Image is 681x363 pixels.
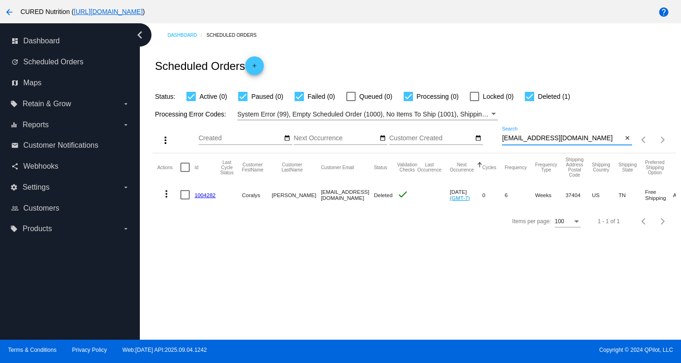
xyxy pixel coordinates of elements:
a: email Customer Notifications [11,138,130,153]
i: chevron_left [132,27,147,42]
i: arrow_drop_down [122,184,130,191]
button: Change sorting for Id [194,164,198,170]
div: 1 - 1 of 1 [598,218,619,225]
mat-header-cell: Actions [157,153,180,181]
h2: Scheduled Orders [155,56,263,75]
button: Change sorting for ShippingState [619,162,637,172]
button: Next page [653,212,672,231]
button: Change sorting for Cycles [482,164,496,170]
span: Status: [155,93,175,100]
a: Dashboard [167,28,206,42]
mat-icon: add [249,62,260,74]
button: Change sorting for NextOccurrenceUtc [450,162,474,172]
span: Reports [22,121,48,129]
mat-cell: Coralys [242,181,272,208]
i: local_offer [10,225,18,233]
span: Scheduled Orders [23,58,83,66]
button: Next page [653,130,672,149]
mat-cell: Weeks [535,181,565,208]
span: Active (0) [199,91,227,102]
span: Retain & Grow [22,100,71,108]
a: Web:[DATE] API:2025.09.04.1242 [123,347,207,353]
mat-icon: more_vert [160,135,171,146]
mat-cell: [EMAIL_ADDRESS][DOMAIN_NAME] [321,181,374,208]
mat-cell: 37404 [565,181,592,208]
span: Paused (0) [251,91,283,102]
span: Deleted (1) [538,91,570,102]
mat-icon: check [397,189,408,200]
mat-cell: US [592,181,619,208]
mat-icon: date_range [284,135,290,142]
mat-icon: date_range [475,135,482,142]
mat-select: Items per page: [555,219,581,225]
button: Change sorting for ShippingPostcode [565,157,584,178]
button: Clear [622,134,632,144]
span: Processing Error Codes: [155,110,226,118]
i: settings [10,184,18,191]
a: Privacy Policy [72,347,107,353]
i: arrow_drop_down [122,100,130,108]
i: local_offer [10,100,18,108]
a: map Maps [11,75,130,90]
mat-select: Filter by Processing Error Codes [237,109,498,120]
a: (GMT-7) [450,195,470,201]
button: Change sorting for PreferredShippingOption [645,160,665,175]
button: Change sorting for CustomerEmail [321,164,354,170]
mat-icon: more_vert [161,188,172,199]
input: Customer Created [389,135,473,142]
i: dashboard [11,37,19,45]
mat-cell: [DATE] [450,181,482,208]
span: Processing (0) [417,91,459,102]
a: Terms & Conditions [8,347,56,353]
i: people_outline [11,205,19,212]
button: Previous page [635,212,653,231]
a: [URL][DOMAIN_NAME] [74,8,143,15]
span: Maps [23,79,41,87]
i: update [11,58,19,66]
button: Change sorting for LastProcessingCycleId [220,160,234,175]
mat-cell: 6 [505,181,535,208]
i: email [11,142,19,149]
span: Failed (0) [308,91,335,102]
span: Copyright © 2024 QPilot, LLC [349,347,673,353]
mat-cell: [PERSON_NAME] [272,181,321,208]
input: Next Occurrence [294,135,378,142]
div: Items per page: [512,218,551,225]
mat-cell: Free Shipping [645,181,673,208]
mat-icon: close [624,135,631,142]
a: 1004282 [194,192,215,198]
button: Change sorting for CustomerLastName [272,162,312,172]
span: 100 [555,218,564,225]
mat-icon: help [658,7,669,18]
a: dashboard Dashboard [11,34,130,48]
button: Change sorting for Status [374,164,387,170]
i: arrow_drop_down [122,121,130,129]
span: Queued (0) [359,91,392,102]
mat-icon: arrow_back [4,7,15,18]
span: Deleted [374,192,392,198]
button: Change sorting for ShippingCountry [592,162,610,172]
input: Created [199,135,282,142]
span: Locked (0) [483,91,514,102]
i: map [11,79,19,87]
mat-cell: TN [619,181,645,208]
span: CURED Nutrition ( ) [21,8,145,15]
span: Products [22,225,52,233]
input: Search [502,135,622,142]
span: Dashboard [23,37,60,45]
span: Settings [22,183,49,192]
i: share [11,163,19,170]
a: people_outline Customers [11,201,130,216]
button: Change sorting for Frequency [505,164,527,170]
i: arrow_drop_down [122,225,130,233]
a: share Webhooks [11,159,130,174]
button: Previous page [635,130,653,149]
mat-cell: 0 [482,181,505,208]
span: Webhooks [23,162,58,171]
button: Change sorting for CustomerFirstName [242,162,263,172]
i: equalizer [10,121,18,129]
mat-header-cell: Validation Checks [397,153,417,181]
button: Change sorting for FrequencyType [535,162,557,172]
button: Change sorting for LastOccurrenceUtc [417,162,441,172]
span: Customer Notifications [23,141,98,150]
